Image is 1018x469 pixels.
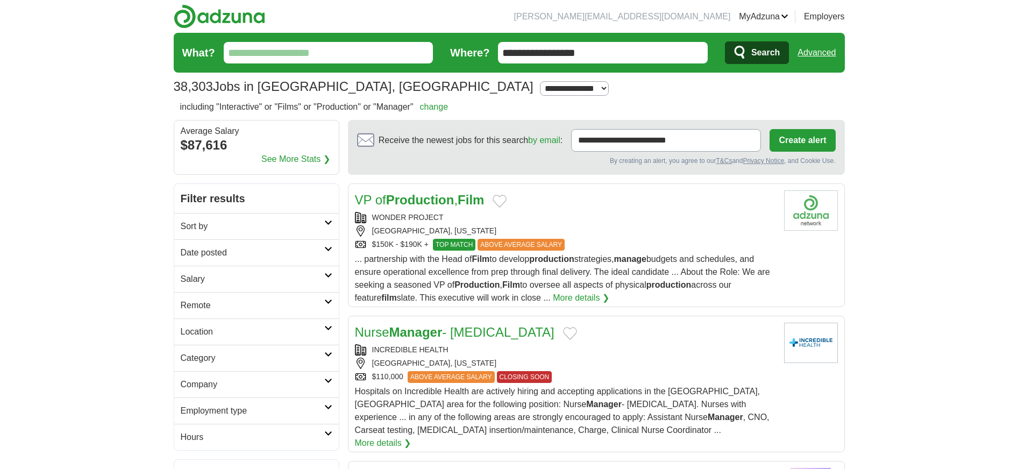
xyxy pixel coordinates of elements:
[355,344,775,356] div: INCREDIBLE HEALTH
[798,42,836,63] a: Advanced
[355,358,775,369] div: [GEOGRAPHIC_DATA], [US_STATE]
[174,4,265,29] img: Adzuna logo
[355,212,775,223] div: WONDER PROJECT
[355,387,770,435] span: Hospitals on Incredible Health are actively hiring and accepting applications in the [GEOGRAPHIC_...
[181,220,324,233] h2: Sort by
[355,325,554,339] a: NurseManager- [MEDICAL_DATA]
[708,413,743,422] strong: Manager
[180,101,449,113] h2: including "Interactive" or "Films" or "Production" or "Manager"
[357,156,836,166] div: By creating an alert, you agree to our and , and Cookie Use.
[174,424,339,450] a: Hours
[379,134,563,147] span: Receive the newest jobs for this search :
[181,127,332,136] div: Average Salary
[181,325,324,338] h2: Location
[725,41,789,64] button: Search
[472,254,489,264] strong: Film
[355,371,775,383] div: $110,000
[478,239,565,251] span: ABOVE AVERAGE SALARY
[784,323,838,363] img: Company logo
[408,371,495,383] span: ABOVE AVERAGE SALARY
[528,136,560,145] a: by email
[502,280,520,289] strong: Film
[261,153,330,166] a: See More Stats ❯
[174,371,339,397] a: Company
[182,45,215,61] label: What?
[355,239,775,251] div: $150K - $190K +
[174,266,339,292] a: Salary
[420,102,449,111] a: change
[174,77,213,96] span: 38,303
[174,318,339,345] a: Location
[743,157,784,165] a: Privacy Notice
[181,246,324,259] h2: Date posted
[355,254,770,302] span: ... partnership with the Head of to develop strategies, budgets and schedules, and ensure operati...
[529,254,574,264] strong: production
[174,397,339,424] a: Employment type
[174,79,533,94] h1: Jobs in [GEOGRAPHIC_DATA], [GEOGRAPHIC_DATA]
[739,10,788,23] a: MyAdzuna
[646,280,692,289] strong: production
[454,280,500,289] strong: Production
[784,190,838,231] img: Company logo
[804,10,845,23] a: Employers
[497,371,552,383] span: CLOSING SOON
[381,293,396,302] strong: film
[433,239,475,251] span: TOP MATCH
[181,404,324,417] h2: Employment type
[355,193,485,207] a: VP ofProduction,Film
[355,225,775,237] div: [GEOGRAPHIC_DATA], [US_STATE]
[493,195,507,208] button: Add to favorite jobs
[181,431,324,444] h2: Hours
[174,292,339,318] a: Remote
[770,129,835,152] button: Create alert
[181,378,324,391] h2: Company
[450,45,489,61] label: Where?
[458,193,484,207] strong: Film
[389,325,443,339] strong: Manager
[181,352,324,365] h2: Category
[514,10,731,23] li: [PERSON_NAME][EMAIL_ADDRESS][DOMAIN_NAME]
[355,437,411,450] a: More details ❯
[716,157,732,165] a: T&Cs
[586,400,622,409] strong: Manager
[181,136,332,155] div: $87,616
[386,193,454,207] strong: Production
[553,292,609,304] a: More details ❯
[174,184,339,213] h2: Filter results
[563,327,577,340] button: Add to favorite jobs
[751,42,780,63] span: Search
[614,254,646,264] strong: manage
[174,239,339,266] a: Date posted
[174,345,339,371] a: Category
[174,213,339,239] a: Sort by
[181,273,324,286] h2: Salary
[181,299,324,312] h2: Remote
